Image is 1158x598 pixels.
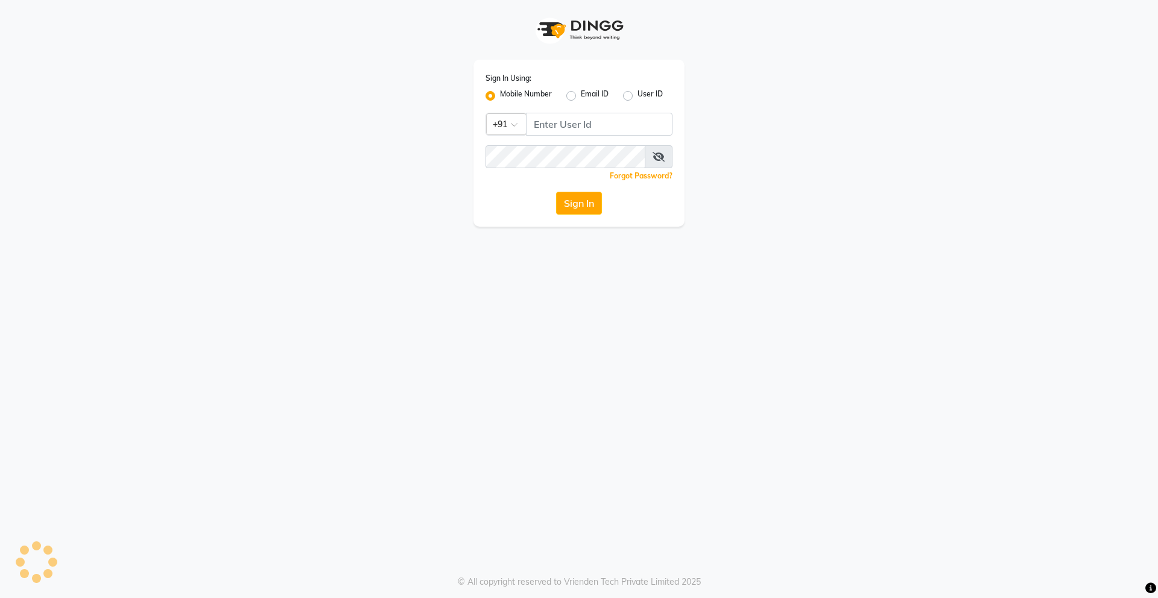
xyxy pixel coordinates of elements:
input: Username [526,113,672,136]
img: logo1.svg [531,12,627,48]
a: Forgot Password? [610,171,672,180]
label: Sign In Using: [486,73,531,84]
input: Username [486,145,645,168]
label: Mobile Number [500,89,552,103]
button: Sign In [556,192,602,215]
label: Email ID [581,89,609,103]
label: User ID [638,89,663,103]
